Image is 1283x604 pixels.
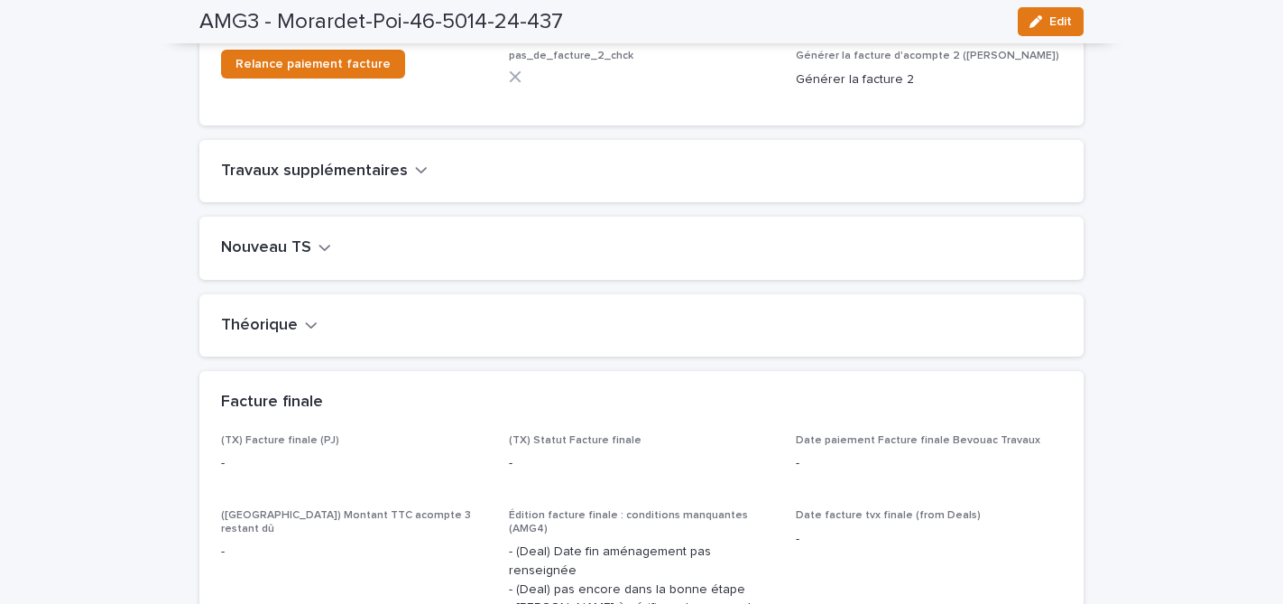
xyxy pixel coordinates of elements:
button: Nouveau TS [221,238,331,258]
a: Relance paiement facture [221,50,405,79]
span: Date paiement Facture finale Bevouac Travaux [796,435,1040,446]
span: Édition facture finale : conditions manquantes (AMG4) [509,510,748,534]
span: Date facture tvx finale (from Deals) [796,510,981,521]
span: Relance paiement facture [235,58,391,70]
button: Travaux supplémentaires [221,162,428,181]
span: Edit [1049,15,1072,28]
span: (TX) Statut Facture finale [509,435,641,446]
p: - [221,454,487,473]
p: - [221,543,487,562]
h2: Travaux supplémentaires [221,162,408,181]
span: ([GEOGRAPHIC_DATA]) Montant TTC acompte 3 restant dû [221,510,471,534]
p: - [796,530,1062,549]
h2: Nouveau TS [221,238,311,258]
span: Générer la facture d'acompte 2 ([PERSON_NAME]) [796,51,1059,61]
button: Edit [1018,7,1084,36]
h2: Théorique [221,316,298,336]
h2: AMG3 - Morardet-Poi-46-5014-24-437 [199,9,563,35]
span: (TX) Facture finale (PJ) [221,435,339,446]
p: - [509,454,775,473]
h2: Facture finale [221,393,323,413]
p: Générer la facture 2 [796,70,1062,89]
span: pas_de_facture_2_chck [509,51,633,61]
p: - [796,454,1062,473]
button: Théorique [221,316,318,336]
